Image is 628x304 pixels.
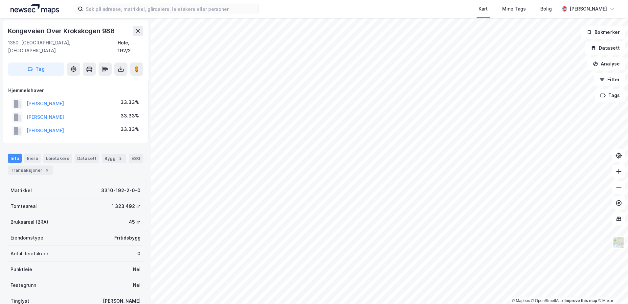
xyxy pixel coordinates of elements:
[112,202,141,210] div: 1 323 492 ㎡
[83,4,258,14] input: Søk på adresse, matrikkel, gårdeiere, leietakere eller personer
[594,73,625,86] button: Filter
[11,218,48,226] div: Bruksareal (BRA)
[581,26,625,39] button: Bokmerker
[479,5,488,13] div: Kart
[11,281,36,289] div: Festegrunn
[8,165,53,175] div: Transaksjoner
[11,202,37,210] div: Tomteareal
[540,5,552,13] div: Bolig
[11,234,43,242] div: Eiendomstype
[102,154,126,163] div: Bygg
[512,298,530,303] a: Mapbox
[137,250,141,258] div: 0
[43,154,72,163] div: Leietakere
[531,298,563,303] a: OpenStreetMap
[114,234,141,242] div: Fritidsbygg
[570,5,607,13] div: [PERSON_NAME]
[11,187,32,194] div: Matrikkel
[129,218,141,226] div: 45 ㎡
[585,41,625,55] button: Datasett
[565,298,597,303] a: Improve this map
[8,154,22,163] div: Info
[8,39,118,55] div: 1350, [GEOGRAPHIC_DATA], [GEOGRAPHIC_DATA]
[24,154,41,163] div: Eiere
[8,87,143,94] div: Hjemmelshaver
[133,266,141,273] div: Nei
[117,155,123,162] div: 2
[11,266,32,273] div: Punktleie
[587,57,625,70] button: Analyse
[11,250,48,258] div: Antall leietakere
[595,272,628,304] div: Kontrollprogram for chat
[101,187,141,194] div: 3310-192-2-0-0
[121,98,139,106] div: 33.33%
[121,112,139,120] div: 33.33%
[11,4,59,14] img: logo.a4113a55bc3d86da70a041830d287a7e.svg
[502,5,526,13] div: Mine Tags
[133,281,141,289] div: Nei
[8,63,64,76] button: Tag
[595,272,628,304] iframe: Chat Widget
[613,236,625,249] img: Z
[44,167,50,173] div: 6
[118,39,143,55] div: Hole, 192/2
[129,154,143,163] div: ESG
[8,26,116,36] div: Kongeveien Over Krokskogen 986
[121,125,139,133] div: 33.33%
[75,154,99,163] div: Datasett
[595,89,625,102] button: Tags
